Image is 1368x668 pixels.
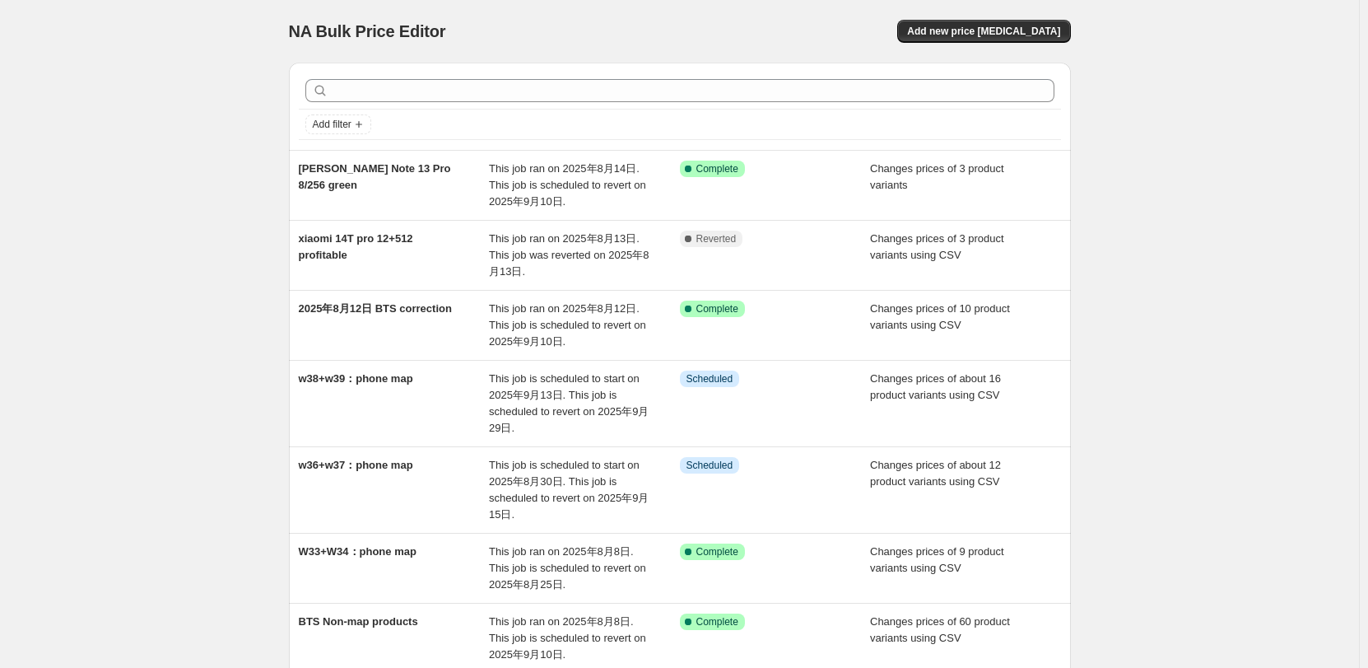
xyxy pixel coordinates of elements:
button: Add filter [305,114,371,134]
span: This job ran on 2025年8月8日. This job is scheduled to revert on 2025年8月25日. [489,545,646,591]
span: Changes prices of 3 product variants using CSV [870,232,1004,261]
span: This job ran on 2025年8月14日. This job is scheduled to revert on 2025年9月10日. [489,162,646,208]
span: Changes prices of about 16 product variants using CSV [870,372,1001,401]
span: Scheduled [686,459,733,472]
span: Changes prices of 60 product variants using CSV [870,615,1010,644]
span: Changes prices of 9 product variants using CSV [870,545,1004,574]
span: This job ran on 2025年8月13日. This job was reverted on 2025年8月13日. [489,232,649,278]
span: This job is scheduled to start on 2025年9月13日. This job is scheduled to revert on 2025年9月29日. [489,372,649,434]
span: W33+W34：phone map [299,545,416,558]
span: Reverted [696,232,737,245]
span: Add filter [313,118,351,131]
span: Complete [696,302,738,315]
span: This job ran on 2025年8月12日. This job is scheduled to revert on 2025年9月10日. [489,302,646,348]
span: Complete [696,615,738,628]
span: Changes prices of about 12 product variants using CSV [870,459,1001,488]
button: Add new price [MEDICAL_DATA] [897,20,1070,43]
span: Changes prices of 3 product variants [870,162,1004,191]
span: w38+w39：phone map [299,372,413,385]
span: Complete [696,162,738,175]
span: Add new price [MEDICAL_DATA] [907,25,1060,38]
span: Changes prices of 10 product variants using CSV [870,302,1010,331]
span: Scheduled [686,372,733,385]
span: w36+w37：phone map [299,459,413,471]
span: xiaomi 14T pro 12+512 profitable [299,232,413,261]
span: BTS Non-map products [299,615,418,628]
span: [PERSON_NAME] Note 13 Pro 8/256 green [299,162,451,191]
span: 2025年8月12日 BTS correction [299,302,452,315]
span: NA Bulk Price Editor [289,22,446,40]
span: This job ran on 2025年8月8日. This job is scheduled to revert on 2025年9月10日. [489,615,646,661]
span: This job is scheduled to start on 2025年8月30日. This job is scheduled to revert on 2025年9月15日. [489,459,649,521]
span: Complete [696,545,738,558]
